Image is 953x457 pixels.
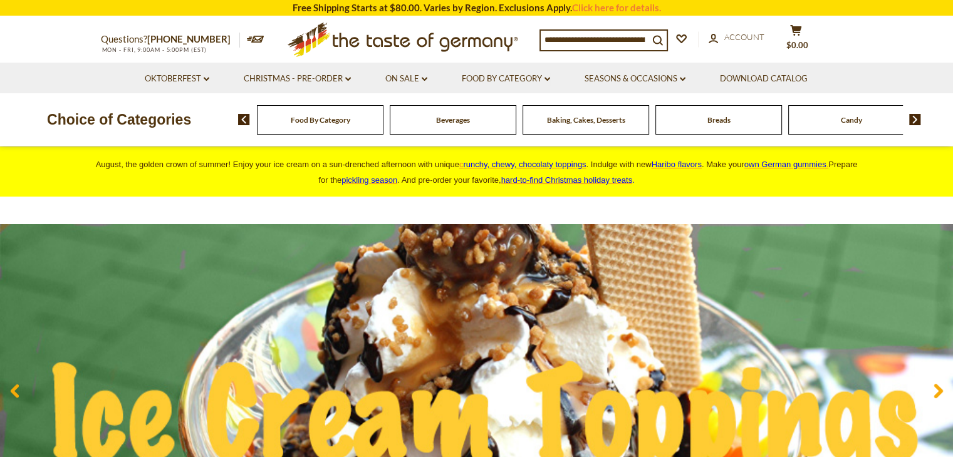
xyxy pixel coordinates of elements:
a: crunchy, chewy, chocolaty toppings [459,160,586,169]
a: Oktoberfest [145,72,209,86]
a: On Sale [385,72,427,86]
a: Breads [707,115,731,125]
a: Beverages [436,115,470,125]
a: Christmas - PRE-ORDER [244,72,351,86]
a: Food By Category [462,72,550,86]
a: Baking, Cakes, Desserts [547,115,625,125]
span: MON - FRI, 9:00AM - 5:00PM (EST) [101,46,207,53]
a: Account [709,31,764,44]
span: . [501,175,635,185]
span: Account [724,32,764,42]
a: Haribo flavors [652,160,702,169]
a: Seasons & Occasions [585,72,685,86]
img: next arrow [909,114,921,125]
span: August, the golden crown of summer! Enjoy your ice cream on a sun-drenched afternoon with unique ... [96,160,858,185]
a: pickling season [341,175,397,185]
a: Download Catalog [720,72,808,86]
img: previous arrow [238,114,250,125]
a: Click here for details. [572,2,661,13]
span: $0.00 [786,40,808,50]
button: $0.00 [778,24,815,56]
a: hard-to-find Christmas holiday treats [501,175,633,185]
p: Questions? [101,31,240,48]
a: Food By Category [291,115,350,125]
span: runchy, chewy, chocolaty toppings [463,160,586,169]
span: own German gummies [744,160,826,169]
a: own German gummies. [744,160,828,169]
a: [PHONE_NUMBER] [147,33,231,44]
a: Candy [841,115,862,125]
